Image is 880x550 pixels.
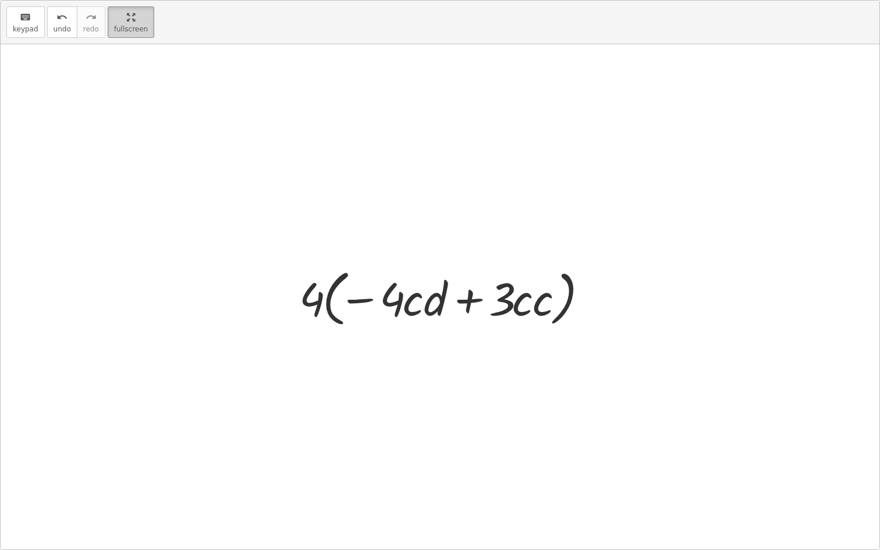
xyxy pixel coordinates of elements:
span: keypad [13,25,38,33]
i: redo [86,10,97,24]
span: undo [54,25,71,33]
i: keyboard [20,10,31,24]
button: undoundo [47,6,77,38]
span: redo [83,25,99,33]
button: redoredo [77,6,105,38]
i: undo [56,10,68,24]
button: fullscreen [108,6,154,38]
button: keyboardkeypad [6,6,45,38]
span: fullscreen [114,25,148,33]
